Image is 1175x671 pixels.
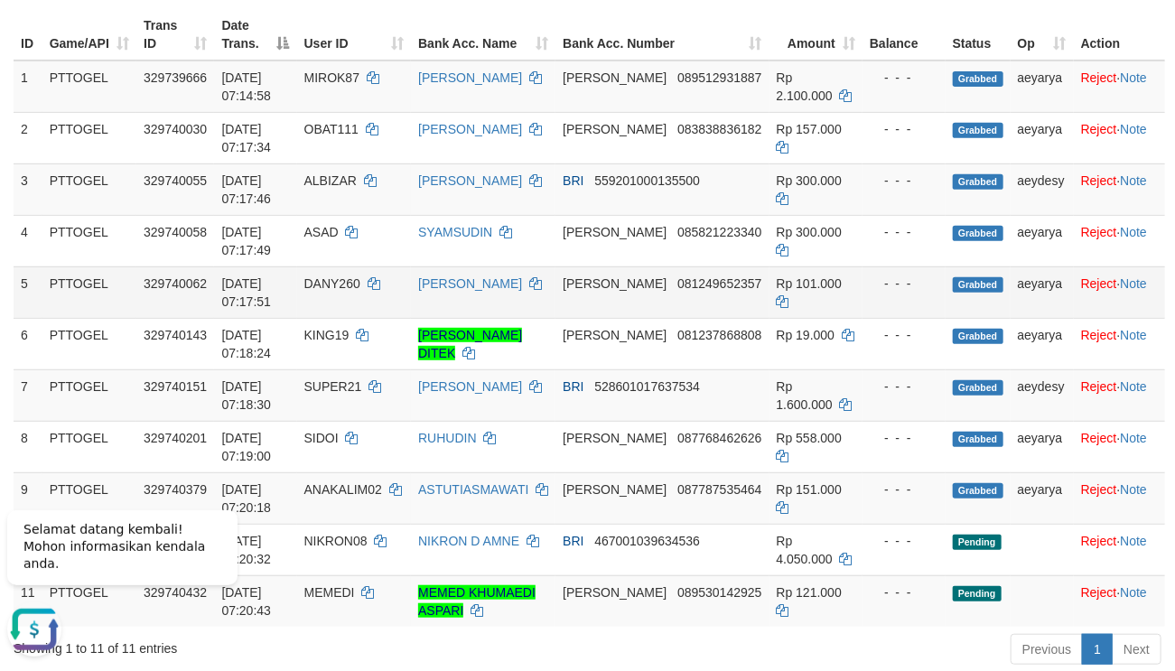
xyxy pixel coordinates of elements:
[1120,122,1147,136] a: Note
[555,9,769,61] th: Bank Acc. Number: activate to sort column ascending
[953,380,1003,396] span: Grabbed
[14,9,42,61] th: ID
[304,482,382,497] span: ANAKALIM02
[144,328,207,342] span: 329740143
[677,431,761,445] span: Copy 087768462626 to clipboard
[677,122,761,136] span: Copy 083838836182 to clipboard
[677,225,761,239] span: Copy 085821223340 to clipboard
[304,328,350,342] span: KING19
[42,112,136,163] td: PTTOGEL
[1074,9,1165,61] th: Action
[870,583,938,601] div: - - -
[304,122,359,136] span: OBAT111
[144,173,207,188] span: 329740055
[870,429,938,447] div: - - -
[1081,70,1117,85] a: Reject
[594,379,700,394] span: Copy 528601017637534 to clipboard
[777,534,833,566] span: Rp 4.050.000
[1011,472,1074,524] td: aeyarya
[1120,276,1147,291] a: Note
[953,586,1002,601] span: Pending
[144,379,207,394] span: 329740151
[563,276,667,291] span: [PERSON_NAME]
[1074,266,1165,318] td: ·
[14,318,42,369] td: 6
[953,226,1003,241] span: Grabbed
[1011,9,1074,61] th: Op: activate to sort column ascending
[953,71,1003,87] span: Grabbed
[870,480,938,499] div: - - -
[144,276,207,291] span: 329740062
[870,172,938,190] div: - - -
[214,9,296,61] th: Date Trans.: activate to sort column descending
[14,421,42,472] td: 8
[42,266,136,318] td: PTTOGEL
[594,534,700,548] span: Copy 467001039634536 to clipboard
[14,163,42,215] td: 3
[221,225,271,257] span: [DATE] 07:17:49
[1011,163,1074,215] td: aeydesy
[42,318,136,369] td: PTTOGEL
[221,173,271,206] span: [DATE] 07:17:46
[304,431,339,445] span: SIDOI
[418,379,522,394] a: [PERSON_NAME]
[677,482,761,497] span: Copy 087787535464 to clipboard
[1011,266,1074,318] td: aeyarya
[1074,575,1165,627] td: ·
[769,9,863,61] th: Amount: activate to sort column ascending
[677,70,761,85] span: Copy 089512931887 to clipboard
[1120,70,1147,85] a: Note
[418,482,528,497] a: ASTUTIASMAWATI
[953,535,1002,550] span: Pending
[304,173,357,188] span: ALBIZAR
[777,225,842,239] span: Rp 300.000
[1074,163,1165,215] td: ·
[221,431,271,463] span: [DATE] 07:19:00
[777,328,835,342] span: Rp 19.000
[1081,585,1117,600] a: Reject
[1120,173,1147,188] a: Note
[870,275,938,293] div: - - -
[677,276,761,291] span: Copy 081249652357 to clipboard
[144,70,207,85] span: 329739666
[1081,379,1117,394] a: Reject
[777,122,842,136] span: Rp 157.000
[1112,634,1161,665] a: Next
[563,585,667,600] span: [PERSON_NAME]
[870,532,938,550] div: - - -
[14,369,42,421] td: 7
[777,585,842,600] span: Rp 121.000
[42,163,136,215] td: PTTOGEL
[1082,634,1113,665] a: 1
[1120,482,1147,497] a: Note
[304,585,355,600] span: MEMEDI
[1081,276,1117,291] a: Reject
[1081,122,1117,136] a: Reject
[1011,61,1074,113] td: aeyarya
[953,329,1003,344] span: Grabbed
[1120,328,1147,342] a: Note
[221,482,271,515] span: [DATE] 07:20:18
[1011,634,1083,665] a: Previous
[563,431,667,445] span: [PERSON_NAME]
[304,225,339,239] span: ASAD
[1120,225,1147,239] a: Note
[1074,472,1165,524] td: ·
[144,431,207,445] span: 329740201
[221,70,271,103] span: [DATE] 07:14:58
[563,328,667,342] span: [PERSON_NAME]
[304,70,359,85] span: MIROK87
[953,277,1003,293] span: Grabbed
[42,61,136,113] td: PTTOGEL
[14,61,42,113] td: 1
[297,9,412,61] th: User ID: activate to sort column ascending
[1011,318,1074,369] td: aeyarya
[144,225,207,239] span: 329740058
[42,9,136,61] th: Game/API: activate to sort column ascending
[304,276,360,291] span: DANY260
[777,431,842,445] span: Rp 558.000
[777,379,833,412] span: Rp 1.600.000
[677,585,761,600] span: Copy 089530142925 to clipboard
[7,108,61,163] button: Open LiveChat chat widget
[42,369,136,421] td: PTTOGEL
